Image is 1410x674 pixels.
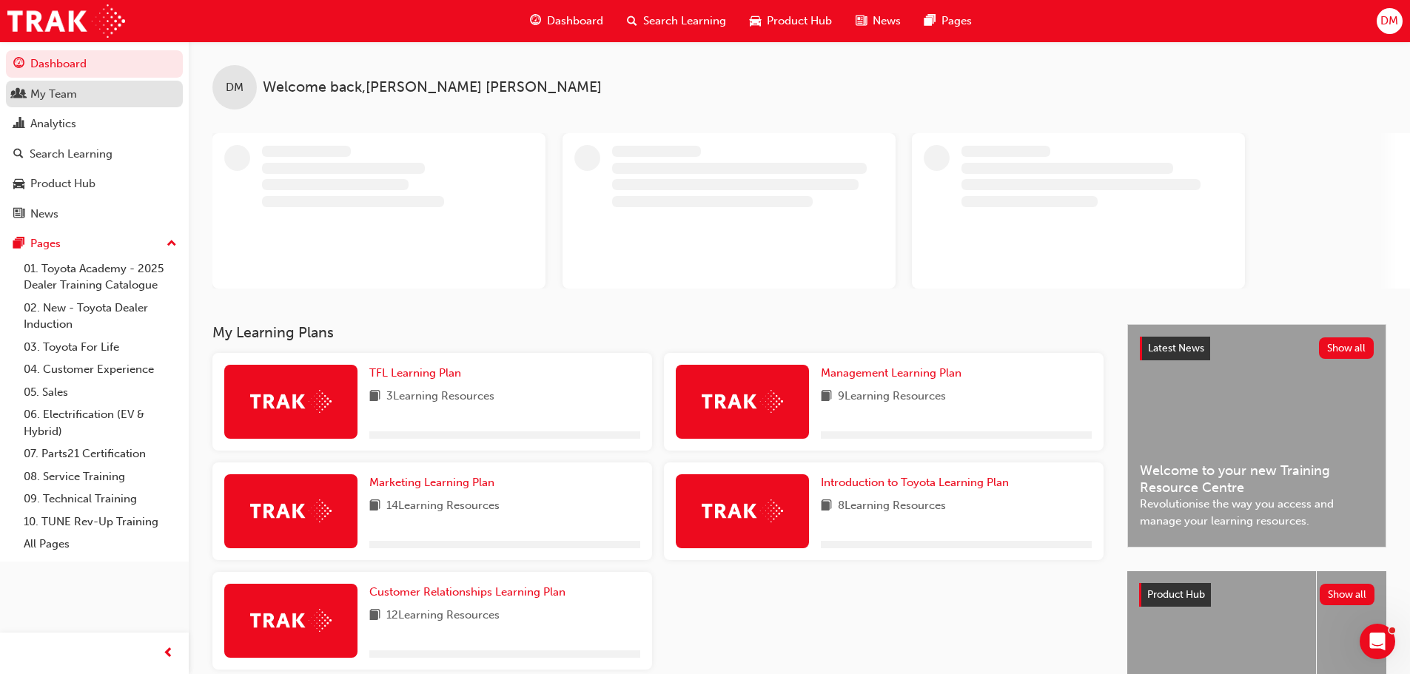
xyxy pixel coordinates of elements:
img: Trak [702,390,783,413]
span: Product Hub [767,13,832,30]
a: 03. Toyota For Life [18,336,183,359]
button: DashboardMy TeamAnalyticsSearch LearningProduct HubNews [6,47,183,230]
a: Introduction to Toyota Learning Plan [821,474,1015,491]
span: search-icon [13,148,24,161]
a: TFL Learning Plan [369,365,467,382]
a: Management Learning Plan [821,365,967,382]
span: Customer Relationships Learning Plan [369,585,565,599]
a: Dashboard [6,50,183,78]
a: search-iconSearch Learning [615,6,738,36]
a: My Team [6,81,183,108]
a: 10. TUNE Rev-Up Training [18,510,183,533]
span: up-icon [167,235,177,254]
span: book-icon [821,388,832,406]
a: 09. Technical Training [18,488,183,510]
div: Search Learning [30,146,113,163]
a: car-iconProduct Hub [738,6,844,36]
img: Trak [250,609,332,632]
span: Pages [941,13,972,30]
a: news-iconNews [844,6,913,36]
span: Management Learning Plan [821,366,961,380]
span: news-icon [856,12,867,30]
span: Dashboard [547,13,603,30]
button: DM [1377,8,1403,34]
div: Pages [30,235,61,252]
span: car-icon [750,12,761,30]
div: Product Hub [30,175,95,192]
a: guage-iconDashboard [518,6,615,36]
span: 14 Learning Resources [386,497,500,516]
span: chart-icon [13,118,24,131]
a: 08. Service Training [18,465,183,488]
span: Latest News [1148,342,1204,354]
a: 01. Toyota Academy - 2025 Dealer Training Catalogue [18,257,183,297]
a: Latest NewsShow allWelcome to your new Training Resource CentreRevolutionise the way you access a... [1127,324,1386,547]
a: Analytics [6,110,183,138]
img: Trak [7,4,125,38]
span: Introduction to Toyota Learning Plan [821,476,1009,489]
div: My Team [30,86,77,103]
span: search-icon [627,12,637,30]
img: Trak [250,390,332,413]
a: 06. Electrification (EV & Hybrid) [18,403,183,442]
span: DM [226,79,244,96]
a: 02. New - Toyota Dealer Induction [18,297,183,336]
span: book-icon [821,497,832,516]
span: pages-icon [13,237,24,251]
span: 8 Learning Resources [838,497,946,516]
a: 04. Customer Experience [18,358,183,381]
span: book-icon [369,607,380,625]
img: Trak [702,499,783,522]
a: All Pages [18,533,183,556]
button: Show all [1319,337,1374,359]
a: Latest NewsShow all [1140,337,1374,360]
a: Marketing Learning Plan [369,474,500,491]
span: pages-icon [924,12,936,30]
span: news-icon [13,208,24,221]
button: Pages [6,230,183,257]
span: guage-icon [530,12,541,30]
button: Show all [1320,584,1375,605]
span: Search Learning [643,13,726,30]
a: Customer Relationships Learning Plan [369,584,571,601]
div: Analytics [30,115,76,132]
span: Product Hub [1147,588,1205,601]
span: TFL Learning Plan [369,366,461,380]
a: Product Hub [6,170,183,198]
span: 3 Learning Resources [386,388,494,406]
iframe: Intercom live chat [1360,624,1395,659]
span: DM [1380,13,1398,30]
span: Welcome back , [PERSON_NAME] [PERSON_NAME] [263,79,602,96]
span: people-icon [13,88,24,101]
span: News [873,13,901,30]
img: Trak [250,499,332,522]
div: News [30,206,58,223]
span: Welcome to your new Training Resource Centre [1140,462,1374,496]
a: Search Learning [6,141,183,168]
span: Revolutionise the way you access and manage your learning resources. [1140,496,1374,529]
a: pages-iconPages [913,6,984,36]
span: 9 Learning Resources [838,388,946,406]
span: guage-icon [13,58,24,71]
span: car-icon [13,178,24,191]
span: Marketing Learning Plan [369,476,494,489]
a: 05. Sales [18,381,183,404]
a: News [6,200,183,228]
a: Product HubShow all [1139,583,1374,607]
span: book-icon [369,497,380,516]
span: 12 Learning Resources [386,607,500,625]
span: book-icon [369,388,380,406]
a: 07. Parts21 Certification [18,442,183,465]
span: prev-icon [163,644,174,663]
h3: My Learning Plans [212,324,1104,341]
